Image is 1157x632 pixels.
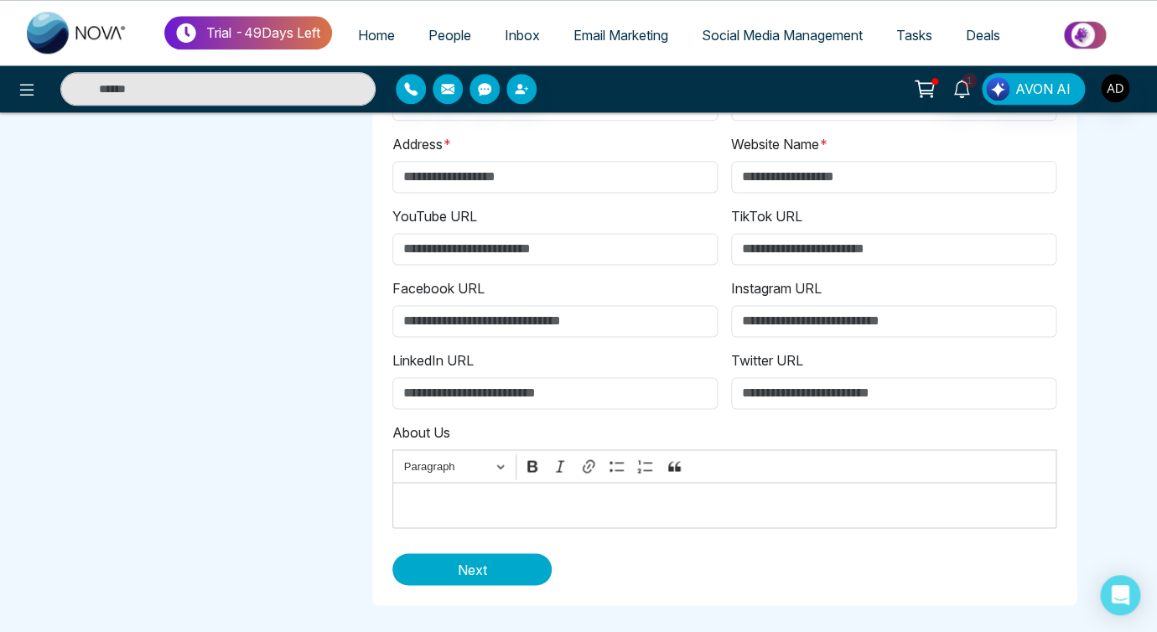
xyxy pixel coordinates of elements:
span: Next [458,559,487,579]
label: YouTube URL [392,206,477,226]
label: Instagram URL [731,278,822,298]
label: Twitter URL [731,350,803,370]
span: Email Marketing [573,27,668,44]
a: 1 [942,73,982,102]
img: Nova CRM Logo [27,12,127,54]
div: Editor toolbar [392,449,1056,482]
span: Home [358,27,395,44]
label: Facebook URL [392,278,485,298]
span: Inbox [505,27,540,44]
span: Deals [966,27,1000,44]
p: Trial - 49 Days Left [206,23,320,43]
label: LinkedIn URL [392,350,474,370]
div: Open Intercom Messenger [1100,575,1140,615]
button: Paragraph [397,453,512,479]
span: 1 [962,73,977,88]
span: AVON AI [1015,79,1071,99]
label: TikTok URL [731,206,802,226]
a: Home [341,19,412,51]
img: User Avatar [1101,74,1129,102]
span: Social Media Management [702,27,863,44]
button: AVON AI [982,73,1085,105]
div: Editor editing area: main [392,482,1056,528]
label: Address [392,134,452,154]
span: Paragraph [404,456,491,476]
button: Next [392,553,552,585]
a: Email Marketing [557,19,685,51]
img: Market-place.gif [1025,16,1147,54]
a: Deals [949,19,1017,51]
a: People [412,19,488,51]
label: Website Name [731,134,828,154]
a: Social Media Management [685,19,879,51]
img: Lead Flow [986,77,1009,101]
a: Inbox [488,19,557,51]
span: Tasks [896,27,932,44]
a: Tasks [879,19,949,51]
span: People [428,27,471,44]
label: About Us [392,422,450,443]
